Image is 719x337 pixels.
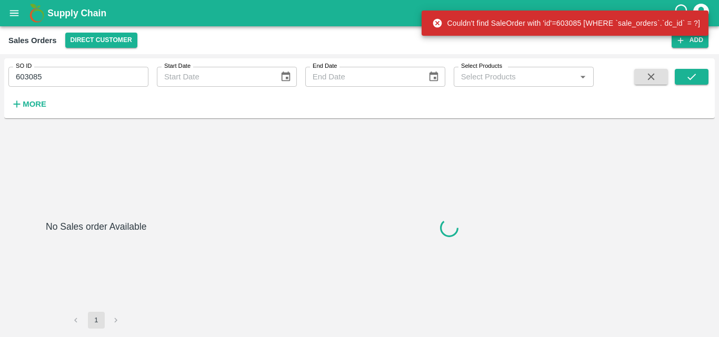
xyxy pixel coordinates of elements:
strong: More [23,100,46,108]
label: Start Date [164,62,191,70]
button: page 1 [88,312,105,329]
button: Select DC [65,33,137,48]
label: Select Products [461,62,502,70]
button: Choose date [424,67,444,87]
div: customer-support [673,4,692,23]
div: Sales Orders [8,34,57,47]
img: logo [26,3,47,24]
div: account of current user [692,2,711,24]
h6: No Sales order Available [46,219,146,312]
input: Select Products [457,70,573,84]
nav: pagination navigation [66,312,126,329]
label: End Date [313,62,337,70]
button: Add [672,33,708,48]
b: Supply Chain [47,8,106,18]
input: End Date [305,67,420,87]
div: Couldn't find SaleOrder with 'id'=603085 [WHERE `sale_orders`.`dc_id` = ?] [432,14,700,33]
a: Supply Chain [47,6,673,21]
input: Start Date [157,67,272,87]
button: More [8,95,49,113]
label: SO ID [16,62,32,70]
button: Open [576,70,590,84]
button: Choose date [276,67,296,87]
input: Enter SO ID [8,67,148,87]
button: open drawer [2,1,26,25]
